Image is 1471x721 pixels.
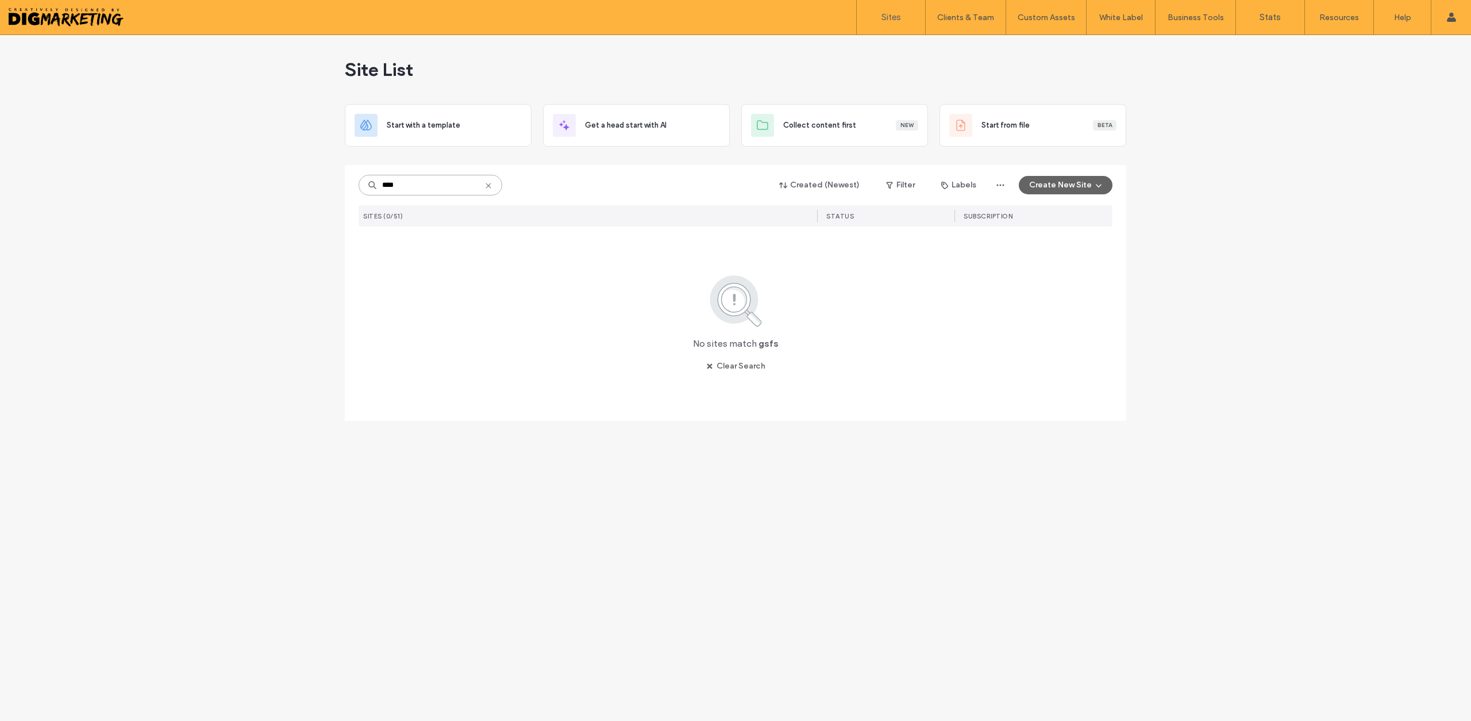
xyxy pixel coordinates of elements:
button: Clear Search [696,357,776,375]
label: Resources [1319,13,1359,22]
div: New [896,120,918,131]
span: STATUS [826,212,854,220]
label: Help [1394,13,1411,22]
label: Custom Assets [1018,13,1075,22]
span: Get a head start with AI [585,120,667,131]
img: search.svg [694,273,777,328]
div: Start with a template [345,104,532,147]
span: SUBSCRIPTION [964,212,1012,220]
label: White Label [1099,13,1143,22]
div: Beta [1093,120,1116,131]
button: Created (Newest) [769,176,870,194]
label: Clients & Team [937,13,994,22]
button: Labels [931,176,987,194]
div: Collect content firstNew [741,104,928,147]
span: Collect content first [783,120,856,131]
label: Business Tools [1168,13,1224,22]
button: Create New Site [1019,176,1112,194]
span: No sites match [693,338,757,350]
span: Start from file [981,120,1030,131]
label: Stats [1260,12,1281,22]
button: Filter [875,176,926,194]
div: Start from fileBeta [939,104,1126,147]
span: gsfs [758,338,779,350]
span: Help [26,8,50,18]
label: Sites [881,12,901,22]
span: Site List [345,58,413,81]
span: SITES (0/51) [363,212,403,220]
span: Start with a template [387,120,460,131]
div: Get a head start with AI [543,104,730,147]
